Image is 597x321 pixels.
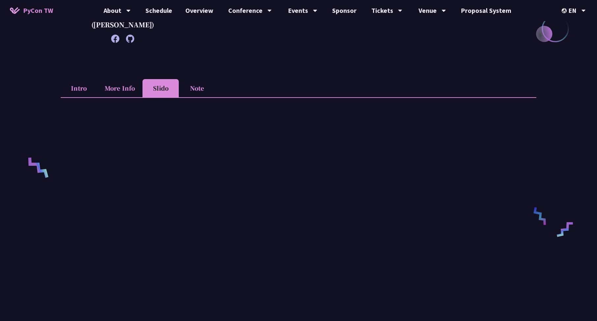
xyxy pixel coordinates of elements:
[179,79,215,97] li: Note
[61,79,97,97] li: Intro
[3,2,60,19] a: PyCon TW
[142,79,179,97] li: Slido
[562,8,568,13] img: Locale Icon
[23,6,53,15] span: PyCon TW
[97,79,142,97] li: More Info
[10,7,20,14] img: Home icon of PyCon TW 2025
